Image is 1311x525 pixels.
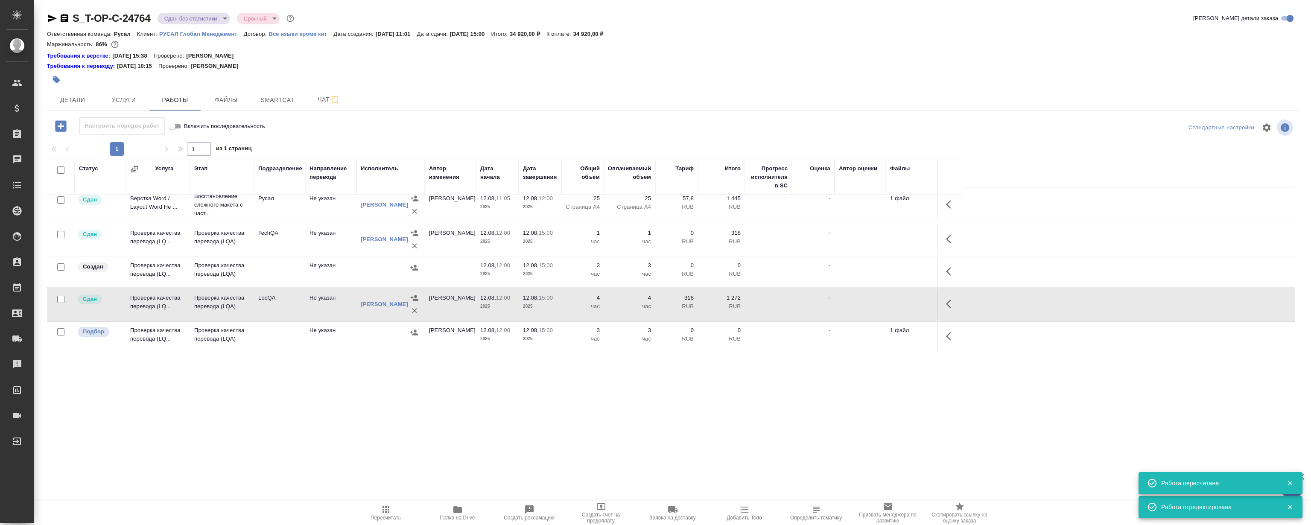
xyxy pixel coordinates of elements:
[523,327,539,333] p: 12.08,
[480,203,514,211] p: 2025
[608,261,651,270] p: 3
[361,201,408,208] a: [PERSON_NAME]
[941,294,961,314] button: Здесь прячутся важные кнопки
[47,31,114,37] p: Ответственная команда:
[523,195,539,201] p: 12.08,
[47,62,117,70] a: Требования к переводу:
[194,294,250,311] p: Проверка качества перевода (LQA)
[425,322,476,352] td: [PERSON_NAME]
[333,31,375,37] p: Дата создания:
[83,262,103,271] p: Создан
[608,326,651,335] p: 3
[408,292,421,304] button: Назначить
[702,302,741,311] p: RUB
[216,143,252,156] span: из 1 страниц
[702,335,741,343] p: RUB
[480,195,496,201] p: 12.08,
[566,335,600,343] p: час
[308,94,349,105] span: Чат
[566,261,600,270] p: 3
[425,190,476,220] td: [PERSON_NAME]
[941,326,961,347] button: Здесь прячутся важные кнопки
[269,31,333,37] p: Все языки кроме кит
[305,257,356,287] td: Не указан
[491,31,509,37] p: Итого:
[566,194,600,203] p: 25
[77,229,122,240] div: Менеджер проверил работу исполнителя, передает ее на следующий этап
[660,261,694,270] p: 0
[566,294,600,302] p: 4
[829,327,830,333] a: -
[829,195,830,201] a: -
[162,15,220,22] button: Сдан без статистики
[1277,120,1295,136] span: Посмотреть информацию
[425,225,476,254] td: [PERSON_NAME]
[566,203,600,211] p: Страница А4
[47,52,112,60] div: Нажми, чтобы открыть папку с инструкцией
[480,237,514,246] p: 2025
[310,164,352,181] div: Направление перевода
[608,335,651,343] p: час
[480,295,496,301] p: 12.08,
[660,237,694,246] p: RUB
[158,13,230,24] div: Сдан без статистики
[539,262,553,268] p: 15:00
[305,322,356,352] td: Не указан
[608,294,651,302] p: 4
[429,164,472,181] div: Автор изменения
[480,302,514,311] p: 2025
[660,335,694,343] p: RUB
[103,95,144,105] span: Услуги
[660,302,694,311] p: RUB
[1281,479,1299,487] button: Закрыть
[839,164,877,173] div: Автор оценки
[47,41,96,47] p: Маржинальность:
[305,289,356,319] td: Не указан
[126,289,190,319] td: Проверка качества перевода (LQ...
[510,31,546,37] p: 34 920,00 ₽
[539,230,553,236] p: 15:00
[608,237,651,246] p: час
[566,326,600,335] p: 3
[244,31,269,37] p: Договор:
[47,13,57,23] button: Скопировать ссылку для ЯМессенджера
[191,62,245,70] p: [PERSON_NAME]
[496,230,510,236] p: 12:00
[702,194,741,203] p: 1 445
[1256,117,1277,138] span: Настроить таблицу
[186,52,240,60] p: [PERSON_NAME]
[47,52,112,60] a: Требования к верстке:
[702,294,741,302] p: 1 272
[1161,503,1274,511] div: Работа отредактирована
[126,322,190,352] td: Проверка качества перевода (LQ...
[608,270,651,278] p: час
[126,225,190,254] td: Проверка качества перевода (LQ...
[77,326,122,338] div: Можно подбирать исполнителей
[702,237,741,246] p: RUB
[269,30,333,37] a: Все языки кроме кит
[566,229,600,237] p: 1
[941,261,961,282] button: Здесь прячутся важные кнопки
[254,289,305,319] td: LocQA
[1193,14,1278,23] span: [PERSON_NAME] детали заказа
[408,326,420,339] button: Назначить
[496,327,510,333] p: 12:00
[523,237,557,246] p: 2025
[155,164,173,173] div: Услуга
[566,270,600,278] p: час
[608,302,651,311] p: час
[702,270,741,278] p: RUB
[480,230,496,236] p: 12.08,
[425,289,476,319] td: [PERSON_NAME]
[523,270,557,278] p: 2025
[480,262,496,268] p: 12.08,
[73,12,151,24] a: S_T-OP-C-24764
[158,62,191,70] p: Проверено:
[496,195,510,201] p: 11:05
[194,164,207,173] div: Этап
[117,62,158,70] p: [DATE] 10:15
[83,195,97,204] p: Сдан
[257,95,298,105] span: Smartcat
[480,164,514,181] div: Дата начала
[155,95,196,105] span: Работы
